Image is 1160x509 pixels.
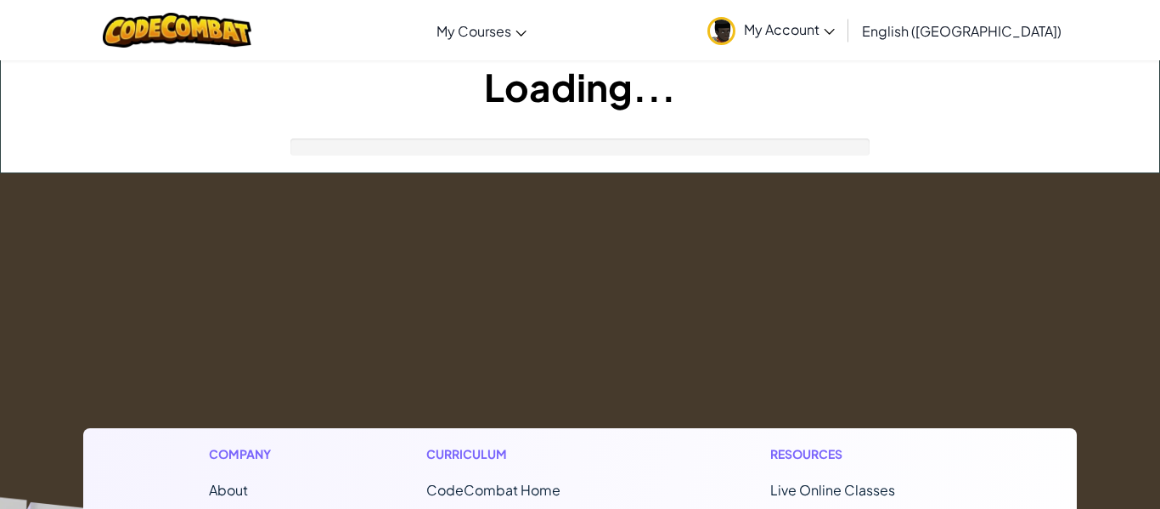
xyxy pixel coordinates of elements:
img: CodeCombat logo [103,13,251,48]
a: My Courses [428,8,535,54]
a: Live Online Classes [770,481,895,499]
span: CodeCombat Home [426,481,560,499]
a: English ([GEOGRAPHIC_DATA]) [853,8,1070,54]
a: My Account [699,3,843,57]
a: About [209,481,248,499]
span: My Courses [436,22,511,40]
h1: Resources [770,445,951,463]
h1: Company [209,445,288,463]
span: My Account [744,20,835,38]
h1: Loading... [1,60,1159,113]
h1: Curriculum [426,445,632,463]
img: avatar [707,17,735,45]
span: English ([GEOGRAPHIC_DATA]) [862,22,1061,40]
